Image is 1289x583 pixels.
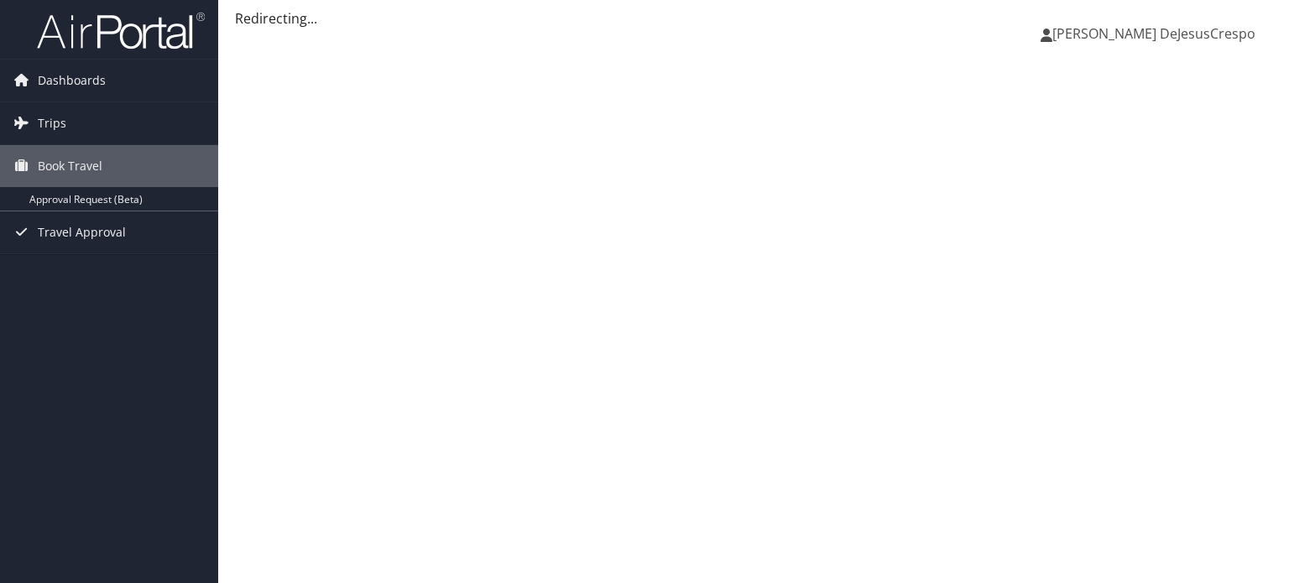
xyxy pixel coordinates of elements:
span: Travel Approval [38,211,126,253]
span: Trips [38,102,66,144]
img: airportal-logo.png [37,11,205,50]
span: Dashboards [38,60,106,102]
span: Book Travel [38,145,102,187]
span: [PERSON_NAME] DeJesusCrespo [1052,24,1255,43]
a: [PERSON_NAME] DeJesusCrespo [1041,8,1272,59]
div: Redirecting... [235,8,1272,29]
